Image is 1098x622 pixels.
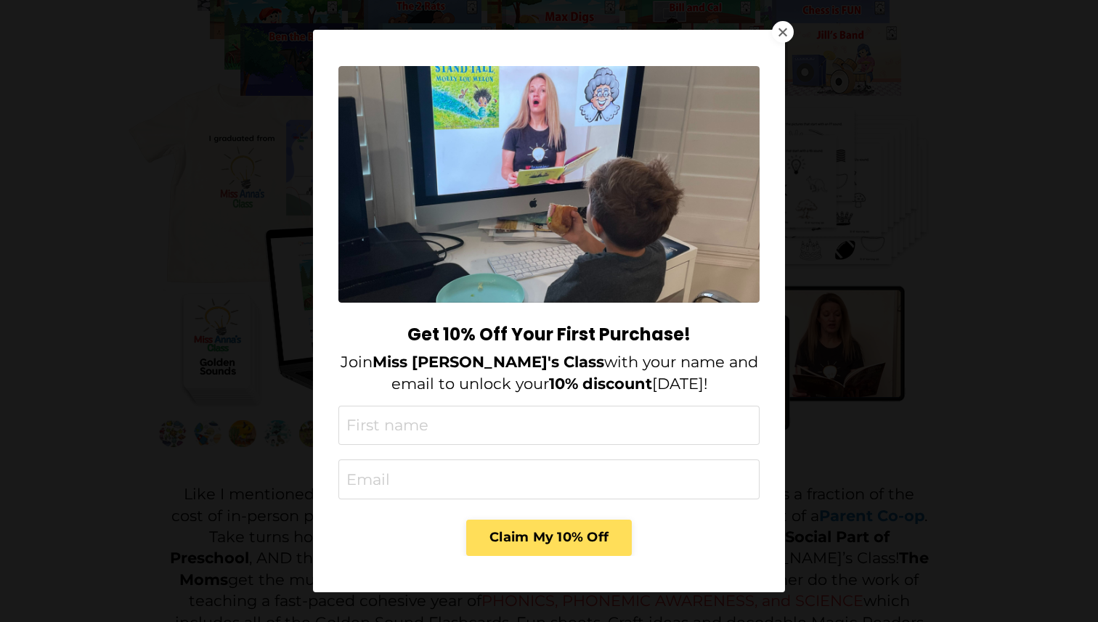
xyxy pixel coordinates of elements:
strong: Miss [PERSON_NAME]'s Class [373,353,604,371]
p: Join with your name and email to unlock your [DATE]! [338,351,760,394]
strong: Get 10% Off Your First Purchase! [407,322,691,346]
strong: 10% discount [549,375,652,393]
button: Claim My 10% Off [466,520,632,556]
input: First name [338,406,760,446]
input: Email [338,459,760,499]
